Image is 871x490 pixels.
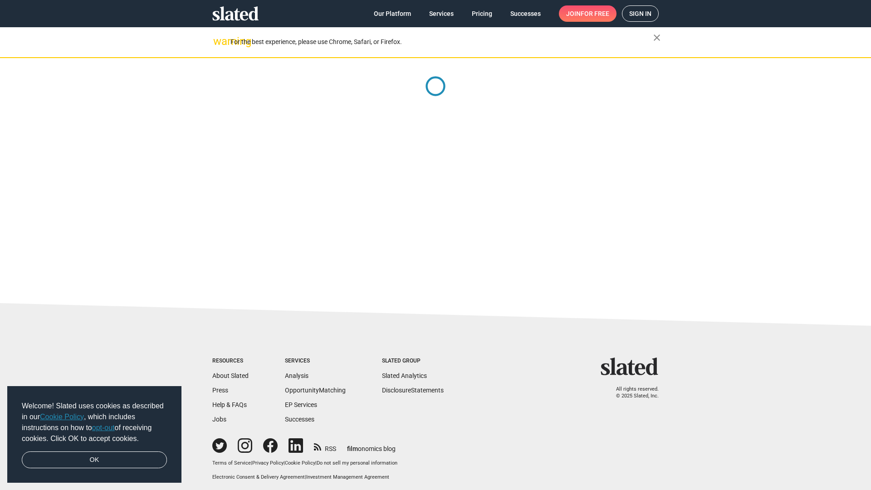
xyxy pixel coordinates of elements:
[317,460,397,467] button: Do not sell my personal information
[285,372,308,379] a: Analysis
[607,386,659,399] p: All rights reserved. © 2025 Slated, Inc.
[382,387,444,394] a: DisclosureStatements
[382,372,427,379] a: Slated Analytics
[347,445,358,452] span: film
[212,401,247,408] a: Help & FAQs
[382,358,444,365] div: Slated Group
[212,460,251,466] a: Terms of Service
[622,5,659,22] a: Sign in
[422,5,461,22] a: Services
[629,6,651,21] span: Sign in
[285,460,315,466] a: Cookie Policy
[7,386,181,483] div: cookieconsent
[213,36,224,47] mat-icon: warning
[315,460,317,466] span: |
[230,36,653,48] div: For the best experience, please use Chrome, Safari, or Firefox.
[374,5,411,22] span: Our Platform
[22,451,167,469] a: dismiss cookie message
[651,32,662,43] mat-icon: close
[305,474,306,480] span: |
[252,460,284,466] a: Privacy Policy
[212,474,305,480] a: Electronic Consent & Delivery Agreement
[212,416,226,423] a: Jobs
[285,401,317,408] a: EP Services
[429,5,454,22] span: Services
[285,358,346,365] div: Services
[285,416,314,423] a: Successes
[566,5,609,22] span: Join
[347,437,396,453] a: filmonomics blog
[510,5,541,22] span: Successes
[40,413,84,421] a: Cookie Policy
[212,358,249,365] div: Resources
[284,460,285,466] span: |
[306,474,389,480] a: Investment Management Agreement
[251,460,252,466] span: |
[367,5,418,22] a: Our Platform
[212,372,249,379] a: About Slated
[212,387,228,394] a: Press
[92,424,115,431] a: opt-out
[472,5,492,22] span: Pricing
[285,387,346,394] a: OpportunityMatching
[503,5,548,22] a: Successes
[314,439,336,453] a: RSS
[465,5,499,22] a: Pricing
[559,5,617,22] a: Joinfor free
[22,401,167,444] span: Welcome! Slated uses cookies as described in our , which includes instructions on how to of recei...
[581,5,609,22] span: for free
